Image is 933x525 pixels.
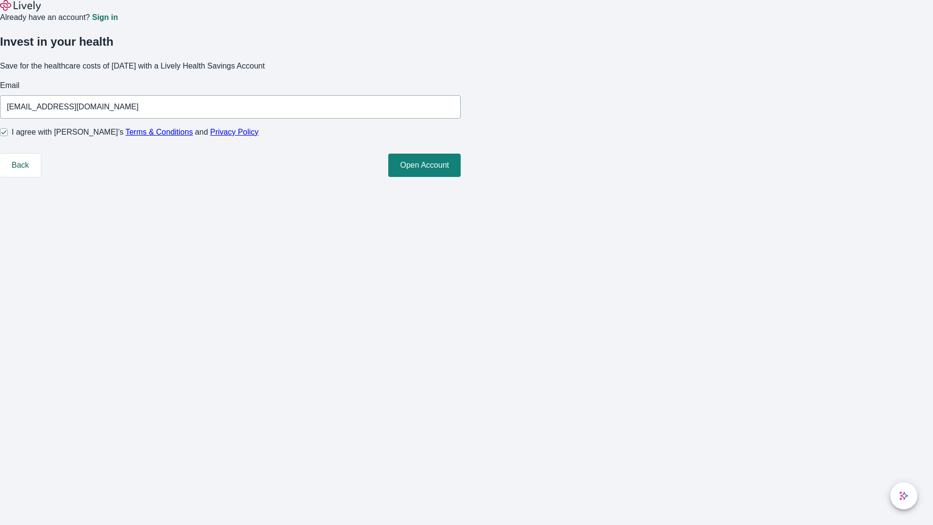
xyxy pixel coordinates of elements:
a: Sign in [92,14,118,21]
a: Privacy Policy [210,128,259,136]
button: chat [890,482,917,509]
button: Open Account [388,154,461,177]
svg: Lively AI Assistant [899,491,909,501]
span: I agree with [PERSON_NAME]’s and [12,126,259,138]
a: Terms & Conditions [125,128,193,136]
